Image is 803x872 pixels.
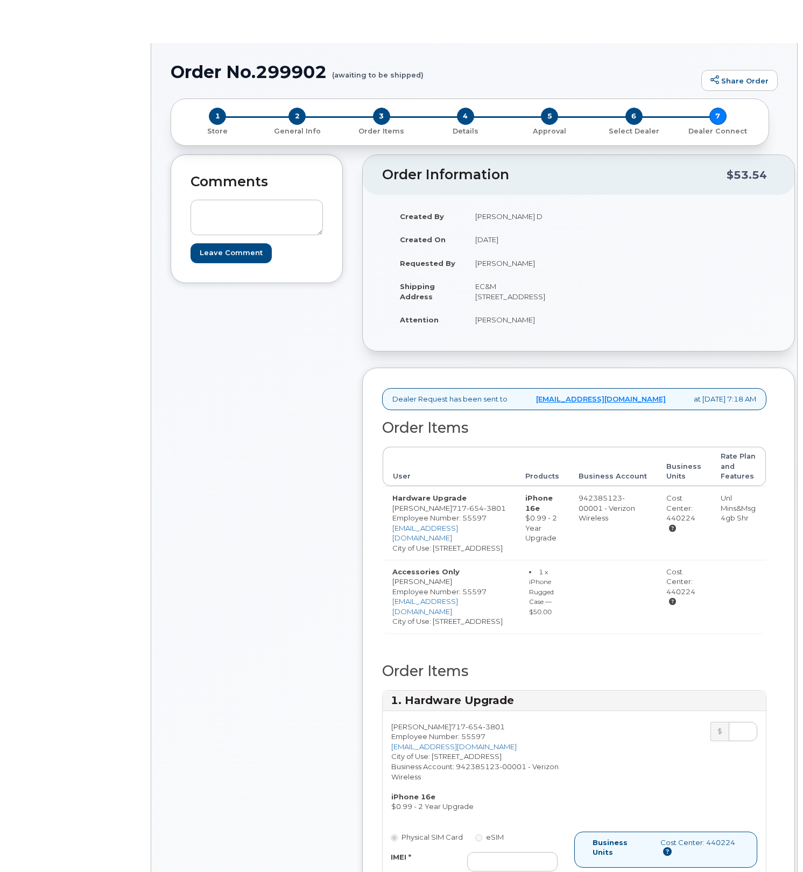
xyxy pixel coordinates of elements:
span: 3801 [483,722,505,731]
td: [PERSON_NAME] [466,251,570,275]
a: [EMAIL_ADDRESS][DOMAIN_NAME] [391,742,517,751]
h2: Order Information [382,167,727,182]
strong: Hardware Upgrade [392,494,467,502]
p: Order Items [344,126,419,136]
input: eSIM [475,834,482,841]
span: 2 [288,108,306,125]
input: Leave Comment [191,243,272,263]
a: 4 Details [424,125,508,136]
strong: 1. Hardware Upgrade [391,694,514,707]
p: Store [184,126,251,136]
input: Physical SIM Card [391,834,398,841]
span: 4 [457,108,474,125]
p: Select Dealer [596,126,671,136]
div: $ [710,722,729,741]
a: 6 Select Dealer [591,125,675,136]
span: 717 [451,722,505,731]
span: Employee Number: 55597 [392,587,487,596]
div: Cost Center: 440224 [660,838,739,857]
span: 654 [467,504,484,512]
div: Cost Center: 440224 [666,567,701,607]
td: [PERSON_NAME] [466,308,570,332]
strong: iPhone 16e [525,494,553,512]
span: 6 [625,108,643,125]
span: Employee Number: 55597 [392,514,487,522]
td: [PERSON_NAME] D [466,205,570,228]
strong: Shipping Address [400,282,435,301]
span: Employee Number: 55597 [391,732,485,741]
p: Approval [512,126,587,136]
td: $0.99 - 2 Year Upgrade [516,486,569,559]
td: [DATE] [466,228,570,251]
a: 2 General Info [255,125,339,136]
strong: Accessories Only [392,567,460,576]
a: 1 Store [180,125,255,136]
strong: Created On [400,235,446,244]
td: Unl Mins&Msg 4gb Shr [711,486,766,559]
div: Dealer Request has been sent to at [DATE] 7:18 AM [382,388,766,410]
label: IMEI * [391,852,411,862]
div: [PERSON_NAME] City of Use: [STREET_ADDRESS] Business Account: 942385123-00001 - Verizon Wireless ... [383,722,574,812]
a: [EMAIL_ADDRESS][DOMAIN_NAME] [392,524,458,543]
h2: Comments [191,174,323,189]
a: Share Order [701,70,778,92]
span: 1 [209,108,226,125]
a: [EMAIL_ADDRESS][DOMAIN_NAME] [536,394,666,404]
span: 3801 [484,504,506,512]
label: eSIM [475,832,504,842]
small: 1 x iPhone Rugged Case — $50.00 [529,568,554,616]
a: [EMAIL_ADDRESS][DOMAIN_NAME] [392,597,458,616]
label: Physical SIM Card [391,832,463,842]
td: [PERSON_NAME] City of Use: [STREET_ADDRESS] [383,486,516,559]
th: User [383,447,516,486]
th: Business Units [657,447,711,486]
label: Business Units [593,838,644,857]
strong: iPhone 16e [391,792,435,801]
div: $53.54 [727,165,767,185]
h2: Order Items [382,663,766,679]
p: General Info [259,126,335,136]
span: 3 [373,108,390,125]
h2: Order Items [382,420,766,436]
div: Cost Center: 440224 [666,493,701,533]
td: 942385123-00001 - Verizon Wireless [569,486,657,559]
th: Rate Plan and Features [711,447,766,486]
th: Business Account [569,447,657,486]
h1: Order No.299902 [171,62,696,81]
small: (awaiting to be shipped) [332,62,424,79]
span: 717 [452,504,506,512]
a: 3 Order Items [340,125,424,136]
p: Details [428,126,503,136]
strong: Created By [400,212,444,221]
td: [PERSON_NAME] City of Use: [STREET_ADDRESS] [383,560,516,633]
a: 5 Approval [508,125,591,136]
td: EC&M [STREET_ADDRESS] [466,275,570,308]
span: 654 [466,722,483,731]
span: 5 [541,108,558,125]
strong: Attention [400,315,439,324]
th: Products [516,447,569,486]
strong: Requested By [400,259,455,268]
